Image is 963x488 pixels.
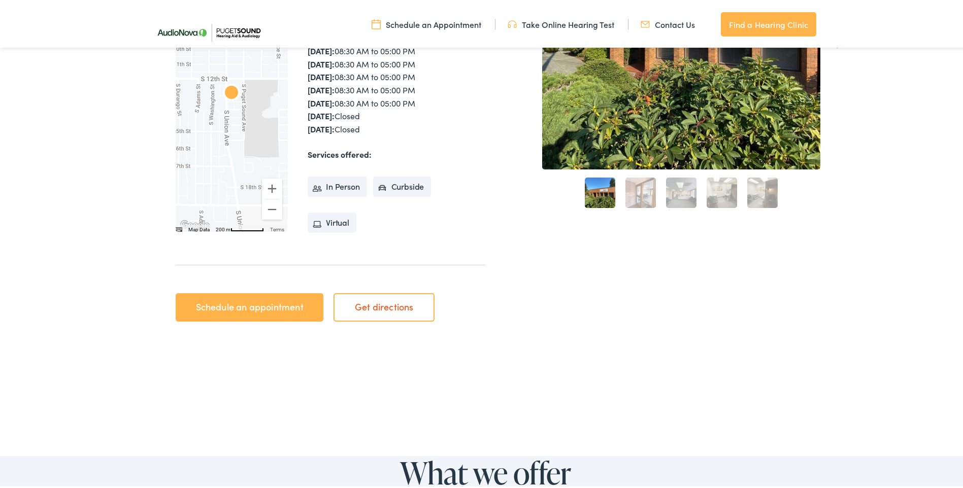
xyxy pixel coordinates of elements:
a: Schedule an Appointment [372,17,481,28]
div: 08:30 AM to 05:00 PM 08:30 AM to 05:00 PM 08:30 AM to 05:00 PM 08:30 AM to 05:00 PM 08:30 AM to 0... [308,43,485,133]
a: 5 [747,176,778,206]
span: 200 m [216,225,230,230]
img: utility icon [641,17,650,28]
a: 1 [585,176,615,206]
a: Terms (opens in new tab) [270,225,284,230]
strong: [DATE]: [308,69,335,80]
a: 2 [625,176,656,206]
button: Zoom in [262,177,282,197]
div: AudioNova [219,80,244,104]
img: utility icon [508,17,517,28]
strong: [DATE]: [308,82,335,93]
button: Keyboard shortcuts [175,224,182,231]
li: Curbside [373,175,431,195]
img: Google [178,217,212,230]
a: 4 [707,176,737,206]
button: Map Scale: 200 m per 62 pixels [213,223,267,230]
strong: [DATE]: [308,95,335,107]
a: Get directions [334,291,435,320]
strong: [DATE]: [308,108,335,119]
a: Contact Us [641,17,695,28]
strong: [DATE]: [308,43,335,54]
img: utility icon [372,17,381,28]
strong: Services offered: [308,147,372,158]
li: Virtual [308,211,356,231]
a: Open this area in Google Maps (opens a new window) [178,217,212,230]
a: Find a Hearing Clinic [721,10,816,34]
li: In Person [308,175,367,195]
strong: [DATE]: [308,121,335,132]
a: Take Online Hearing Test [508,17,614,28]
button: Map Data [188,224,210,231]
a: 3 [666,176,696,206]
button: Zoom out [262,197,282,218]
strong: [DATE]: [308,56,335,67]
a: Schedule an appointment [176,291,323,320]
